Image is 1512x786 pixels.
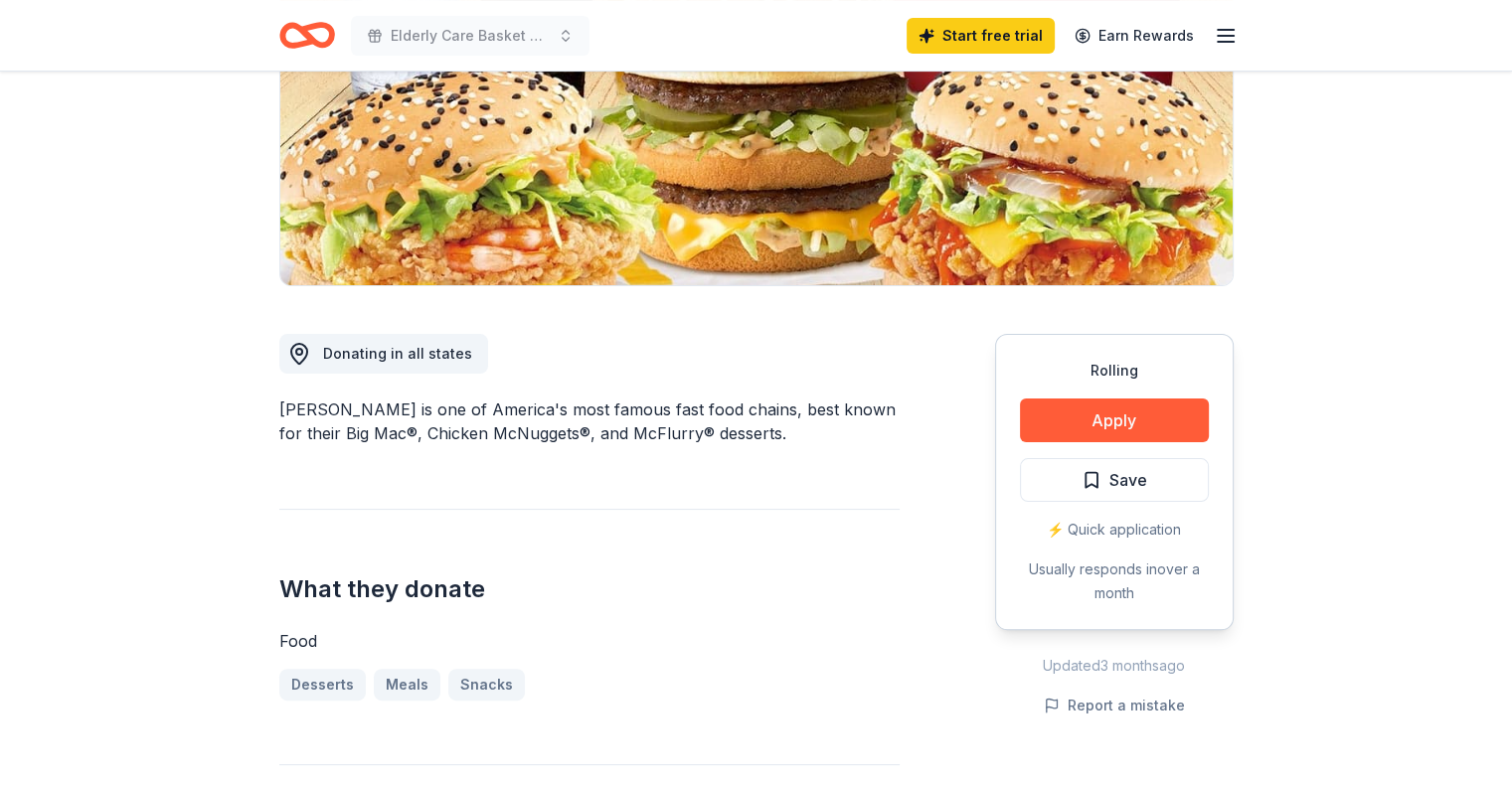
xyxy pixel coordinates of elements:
div: Usually responds in over a month [1020,557,1209,605]
a: Start free trial [907,18,1055,54]
h2: What they donate [279,573,900,605]
a: Home [279,12,335,59]
span: Save [1109,467,1147,493]
button: Report a mistake [1044,694,1185,717]
span: Elderly Care Basket Give Away [391,24,550,48]
a: Desserts [279,669,366,701]
div: Updated 3 months ago [995,654,1234,678]
div: Food [279,629,900,653]
button: Save [1020,458,1209,502]
div: [PERSON_NAME] is one of America's most famous fast food chains, best known for their Big Mac®, Ch... [279,397,900,445]
a: Earn Rewards [1063,18,1206,54]
span: Donating in all states [323,345,472,362]
div: Rolling [1020,359,1209,383]
a: Meals [374,669,440,701]
a: Snacks [448,669,525,701]
button: Elderly Care Basket Give Away [351,16,589,56]
div: ⚡️ Quick application [1020,518,1209,542]
button: Apply [1020,398,1209,442]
